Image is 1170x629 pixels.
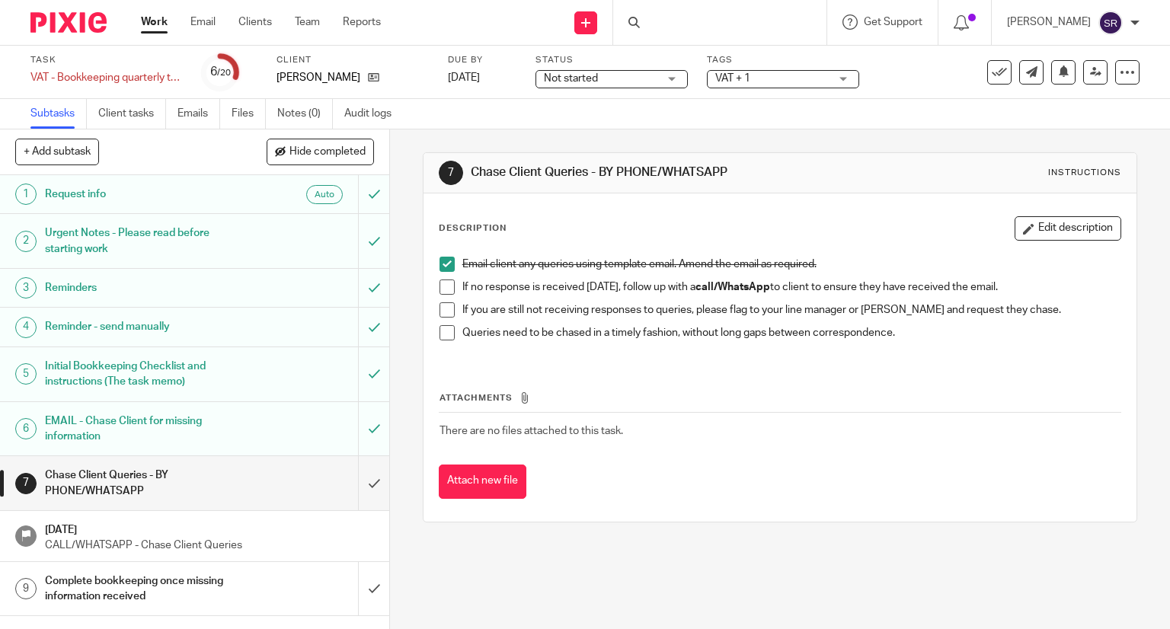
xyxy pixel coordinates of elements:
[45,183,244,206] h1: Request info
[210,63,231,81] div: 6
[267,139,374,164] button: Hide completed
[471,164,812,180] h1: Chase Client Queries - BY PHONE/WHATSAPP
[45,464,244,503] h1: Chase Client Queries - BY PHONE/WHATSAPP
[368,72,379,83] i: Open client page
[45,519,374,538] h1: [DATE]
[1098,11,1123,35] img: svg%3E
[277,99,333,129] a: Notes (0)
[1007,14,1091,30] p: [PERSON_NAME]
[358,269,389,307] div: Mark as to do
[358,562,389,616] div: Mark as done
[45,315,244,338] h1: Reminder - send manually
[358,175,389,213] div: Can't undo an automated email
[295,14,320,30] a: Team
[98,99,166,129] a: Client tasks
[45,538,374,553] p: CALL/WHATSAPP - Chase Client Queries
[306,185,343,204] div: Automated emails are sent as soon as the preceding subtask is completed.
[45,222,244,260] h1: Urgent Notes - Please read before starting work
[15,184,37,205] div: 1
[695,282,770,292] strong: call/WhatsApp
[358,456,389,510] div: Mark as done
[289,146,366,158] span: Hide completed
[15,578,37,599] div: 9
[440,394,513,402] span: Attachments
[439,222,507,235] p: Description
[15,473,37,494] div: 7
[238,14,272,30] a: Clients
[277,70,360,85] p: [PERSON_NAME]
[30,99,87,129] a: Subtasks
[1048,167,1121,179] div: Instructions
[217,69,231,77] small: /20
[45,276,244,299] h1: Reminders
[15,277,37,299] div: 3
[715,73,750,84] span: VAT + 1
[177,99,220,129] a: Emails
[343,14,381,30] a: Reports
[462,257,1121,272] p: Email client any queries using template email. Amend the email as required.
[448,72,480,83] span: [DATE]
[448,54,516,66] label: Due by
[15,363,37,385] div: 5
[45,570,244,608] h1: Complete bookkeeping once missing information received
[462,279,1121,295] p: If no response is received [DATE], follow up with a to client to ensure they have received the em...
[15,231,37,252] div: 2
[440,426,623,436] span: There are no files attached to this task.
[1019,60,1044,85] a: Send new email to Peter Spencer
[462,302,1121,318] p: If you are still not receiving responses to queries, please flag to your line manager or [PERSON_...
[358,402,389,456] div: Mark as to do
[1015,216,1121,241] button: Edit description
[1051,60,1076,85] button: Snooze task
[15,139,99,164] button: + Add subtask
[277,70,360,85] span: Peter Spencer
[190,14,216,30] a: Email
[864,17,922,27] span: Get Support
[45,410,244,449] h1: EMAIL - Chase Client for missing information
[358,308,389,346] div: Mark as to do
[141,14,168,30] a: Work
[232,99,266,129] a: Files
[439,161,463,185] div: 7
[15,317,37,338] div: 4
[358,214,389,268] div: Mark as to do
[277,54,429,66] label: Client
[439,465,526,499] button: Attach new file
[707,54,859,66] label: Tags
[535,54,688,66] label: Status
[344,99,403,129] a: Audit logs
[30,12,107,33] img: Pixie
[30,70,183,85] div: VAT - Bookkeeping quarterly tasks
[462,325,1121,340] p: Queries need to be chased in a timely fashion, without long gaps between correspondence.
[1083,60,1108,85] a: Reassign task
[358,347,389,401] div: Mark as to do
[30,54,183,66] label: Task
[544,73,598,84] span: Not started
[15,418,37,439] div: 6
[45,355,244,394] h1: Initial Bookkeeping Checklist and instructions (The task memo)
